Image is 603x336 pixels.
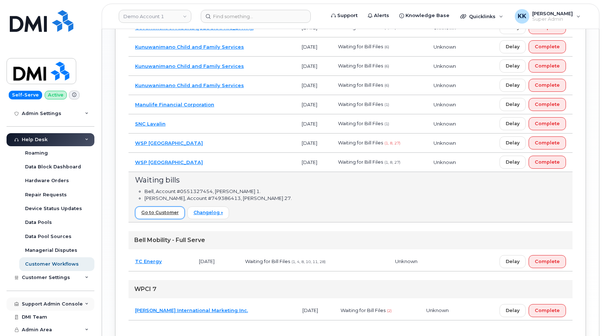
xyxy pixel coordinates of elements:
[518,12,526,21] span: KK
[292,259,326,264] span: (1, 4, 8, 10, 11, 28)
[500,60,526,73] button: Delay
[426,307,449,313] span: Unknown
[338,63,383,69] span: Waiting for Bill Files
[338,82,383,88] span: Waiting for Bill Files
[500,304,526,317] button: Delay
[529,304,566,317] button: Complete
[535,120,560,127] span: Complete
[384,45,389,49] span: (6)
[433,25,456,30] span: Unknown
[135,25,254,30] a: Government of Alberta ([GEOGRAPHIC_DATA])
[387,308,392,313] span: (2)
[394,8,455,23] a: Knowledge Base
[144,188,566,195] li: Bell, Account #0551327454, [PERSON_NAME] 1.
[135,102,214,107] a: Manulife Financial Corporation
[535,101,560,108] span: Complete
[384,122,389,126] span: (1)
[135,175,566,185] div: Waiting bills
[295,153,331,172] td: [DATE]
[506,43,520,50] span: Delay
[338,140,383,146] span: Waiting for Bill Files
[535,307,560,314] span: Complete
[535,258,560,265] span: Complete
[500,156,526,169] button: Delay
[295,76,331,95] td: [DATE]
[295,134,331,153] td: [DATE]
[500,136,526,149] button: Delay
[338,101,383,107] span: Waiting for Bill Files
[129,280,573,298] div: WPCI 7
[395,258,417,264] span: Unknown
[384,160,400,165] span: (1, 8, 27)
[406,12,449,19] span: Knowledge Base
[433,102,456,107] span: Unknown
[326,8,363,23] a: Support
[135,121,166,127] a: SNC Lavalin
[135,82,244,88] a: Kunuwanimano Child and Family Services
[341,307,386,313] span: Waiting for Bill Files
[506,139,520,146] span: Delay
[129,231,573,249] div: Bell Mobility - Full Serve
[535,43,560,50] span: Complete
[187,206,229,219] a: Changelog »
[384,141,400,146] span: (1, 8, 27)
[144,195,566,202] li: [PERSON_NAME], Account #749386413, [PERSON_NAME] 27.
[529,98,566,111] button: Complete
[506,120,520,127] span: Delay
[506,159,520,165] span: Delay
[433,159,456,165] span: Unknown
[469,13,496,19] span: Quicklinks
[201,10,311,23] input: Find something...
[338,44,383,49] span: Waiting for Bill Files
[192,252,238,271] td: [DATE]
[532,16,573,22] span: Super Admin
[295,95,331,114] td: [DATE]
[338,120,383,126] span: Waiting for Bill Files
[135,206,185,219] a: Go to Customer
[535,62,560,69] span: Complete
[135,44,244,50] a: Kunuwanimano Child and Family Services
[506,307,520,314] span: Delay
[500,117,526,130] button: Delay
[338,159,383,165] span: Waiting for Bill Files
[529,40,566,53] button: Complete
[535,159,560,165] span: Complete
[295,114,331,134] td: [DATE]
[500,255,526,268] button: Delay
[119,10,191,23] a: Demo Account 1
[532,11,573,16] span: [PERSON_NAME]
[535,82,560,89] span: Complete
[506,82,520,89] span: Delay
[135,258,162,264] a: TC Energy
[384,83,389,88] span: (6)
[384,64,389,69] span: (6)
[529,255,566,268] button: Complete
[384,102,389,107] span: (1)
[529,117,566,130] button: Complete
[135,159,203,165] a: WSP [GEOGRAPHIC_DATA]
[506,258,520,265] span: Delay
[337,12,358,19] span: Support
[245,258,290,264] span: Waiting for Bill Files
[374,12,389,19] span: Alerts
[296,301,334,320] td: [DATE]
[506,101,520,108] span: Delay
[529,136,566,149] button: Complete
[535,139,560,146] span: Complete
[433,63,456,69] span: Unknown
[433,82,456,88] span: Unknown
[135,63,244,69] a: Kunuwanimano Child and Family Services
[363,8,394,23] a: Alerts
[135,140,203,146] a: WSP [GEOGRAPHIC_DATA]
[510,9,586,24] div: Kristin Kammer-Grossman
[500,79,526,92] button: Delay
[500,98,526,111] button: Delay
[529,60,566,73] button: Complete
[433,140,456,146] span: Unknown
[295,37,331,57] td: [DATE]
[433,121,456,127] span: Unknown
[455,9,508,24] div: Quicklinks
[529,156,566,169] button: Complete
[500,40,526,53] button: Delay
[135,307,248,313] a: [PERSON_NAME] International Marketing Inc.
